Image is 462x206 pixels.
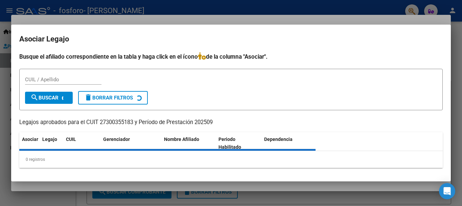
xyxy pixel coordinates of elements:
span: Dependencia [264,137,293,142]
datatable-header-cell: CUIL [63,132,100,154]
datatable-header-cell: Periodo Habilitado [216,132,261,154]
span: Legajo [42,137,57,142]
div: Open Intercom Messenger [439,183,455,199]
mat-icon: delete [84,93,92,101]
datatable-header-cell: Nombre Afiliado [161,132,216,154]
datatable-header-cell: Asociar [19,132,40,154]
span: Nombre Afiliado [164,137,199,142]
p: Legajos aprobados para el CUIT 27300355183 y Período de Prestación 202509 [19,118,443,127]
datatable-header-cell: Gerenciador [100,132,161,154]
span: Gerenciador [103,137,130,142]
span: Buscar [30,95,59,101]
h2: Asociar Legajo [19,33,443,46]
span: Borrar Filtros [84,95,133,101]
button: Buscar [25,92,73,104]
span: Asociar [22,137,38,142]
span: CUIL [66,137,76,142]
div: 0 registros [19,151,443,168]
button: Borrar Filtros [78,91,148,105]
datatable-header-cell: Legajo [40,132,63,154]
h4: Busque el afiliado correspondiente en la tabla y haga click en el ícono de la columna "Asociar". [19,52,443,61]
mat-icon: search [30,93,39,101]
span: Periodo Habilitado [218,137,241,150]
datatable-header-cell: Dependencia [261,132,316,154]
